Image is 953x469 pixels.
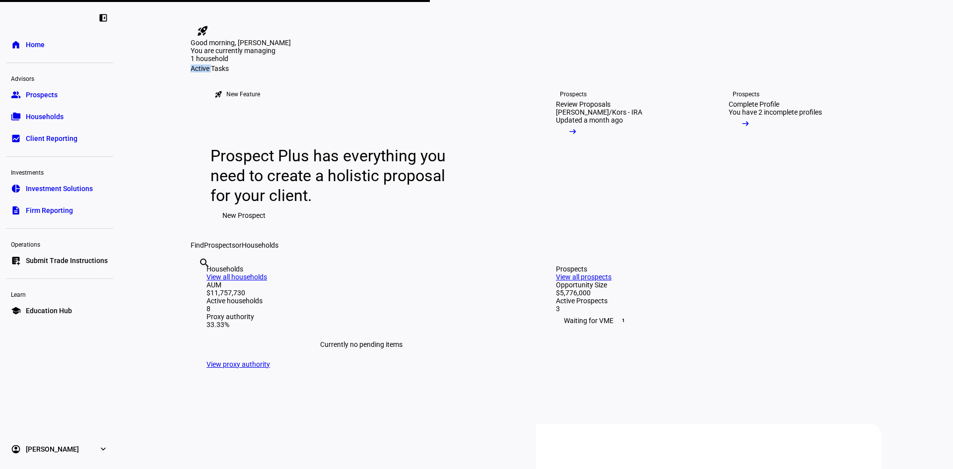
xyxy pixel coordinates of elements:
[556,313,866,329] div: Waiting for VME
[556,281,866,289] div: Opportunity Size
[210,146,455,205] div: Prospect Plus has everything you need to create a holistic proposal for your client.
[204,241,235,249] span: Prospects
[729,108,822,116] div: You have 2 incomplete profiles
[6,287,113,301] div: Learn
[98,13,108,23] eth-mat-symbol: left_panel_close
[556,265,866,273] div: Prospects
[556,108,642,116] div: [PERSON_NAME]/Kors - IRA
[556,273,612,281] a: View all prospects
[6,129,113,148] a: bid_landscapeClient Reporting
[11,205,21,215] eth-mat-symbol: description
[11,112,21,122] eth-mat-symbol: folder_copy
[206,297,516,305] div: Active households
[11,256,21,266] eth-mat-symbol: list_alt_add
[6,179,113,199] a: pie_chartInvestment Solutions
[206,265,516,273] div: Households
[98,444,108,454] eth-mat-symbol: expand_more
[11,444,21,454] eth-mat-symbol: account_circle
[540,72,705,241] a: ProspectsReview Proposals[PERSON_NAME]/Kors - IRAUpdated a month ago
[191,47,275,55] span: You are currently managing
[206,360,270,368] a: View proxy authority
[713,72,878,241] a: ProspectsComplete ProfileYou have 2 incomplete profiles
[556,100,611,108] div: Review Proposals
[197,25,208,37] mat-icon: rocket_launch
[26,256,108,266] span: Submit Trade Instructions
[199,257,210,269] mat-icon: search
[191,65,882,72] div: Active Tasks
[206,321,516,329] div: 33.33%
[206,305,516,313] div: 8
[619,317,627,325] span: 1
[26,134,77,143] span: Client Reporting
[210,205,277,225] button: New Prospect
[191,39,882,47] div: Good morning, [PERSON_NAME]
[560,90,587,98] div: Prospects
[6,85,113,105] a: groupProspects
[26,205,73,215] span: Firm Reporting
[191,241,882,249] div: Find or
[556,289,866,297] div: $5,776,000
[741,119,750,129] mat-icon: arrow_right_alt
[6,71,113,85] div: Advisors
[11,40,21,50] eth-mat-symbol: home
[729,100,779,108] div: Complete Profile
[556,297,866,305] div: Active Prospects
[222,205,266,225] span: New Prospect
[556,116,623,124] div: Updated a month ago
[206,329,516,360] div: Currently no pending items
[6,201,113,220] a: descriptionFirm Reporting
[568,127,578,136] mat-icon: arrow_right_alt
[26,112,64,122] span: Households
[191,55,290,65] div: 1 household
[26,444,79,454] span: [PERSON_NAME]
[11,306,21,316] eth-mat-symbol: school
[206,313,516,321] div: Proxy authority
[226,90,260,98] div: New Feature
[199,270,201,282] input: Enter name of prospect or household
[242,241,278,249] span: Households
[11,90,21,100] eth-mat-symbol: group
[6,165,113,179] div: Investments
[206,289,516,297] div: $11,757,730
[11,134,21,143] eth-mat-symbol: bid_landscape
[206,273,267,281] a: View all households
[733,90,759,98] div: Prospects
[11,184,21,194] eth-mat-symbol: pie_chart
[26,90,58,100] span: Prospects
[6,237,113,251] div: Operations
[6,35,113,55] a: homeHome
[214,90,222,98] mat-icon: rocket_launch
[26,306,72,316] span: Education Hub
[6,107,113,127] a: folder_copyHouseholds
[206,281,516,289] div: AUM
[26,40,45,50] span: Home
[26,184,93,194] span: Investment Solutions
[556,305,866,313] div: 3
